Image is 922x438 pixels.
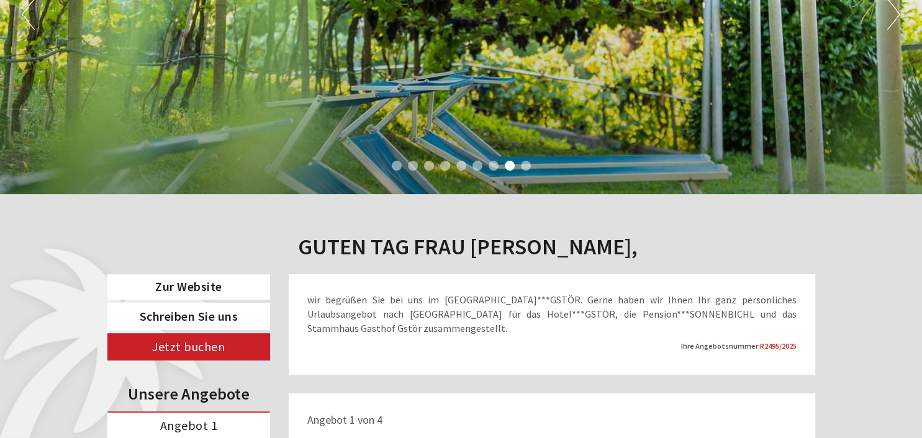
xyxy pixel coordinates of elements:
a: Zur Website [107,274,271,300]
button: Senden [409,321,489,349]
p: wir begrüßen Sie bei uns im [GEOGRAPHIC_DATA]***GSTÖR. Gerne haben wir Ihnen Ihr ganz persönliche... [307,293,797,336]
span: Angebot 1 von 4 [307,413,382,427]
span: R2495/2025 [760,341,797,351]
div: Guten Tag, wie können wir Ihnen helfen? [9,34,197,71]
div: [DATE] [222,9,267,30]
a: Jetzt buchen [107,333,271,360]
strong: Ihre Angebotsnummer: [681,341,797,351]
a: Schreiben Sie uns [107,303,271,330]
div: PALMENGARTEN Hotel GSTÖR [19,36,191,46]
small: 12:01 [19,60,191,69]
div: Unsere Angebote [107,382,271,405]
h1: Guten Tag Frau [PERSON_NAME], [298,235,638,259]
span: Angebot 1 [160,418,218,433]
